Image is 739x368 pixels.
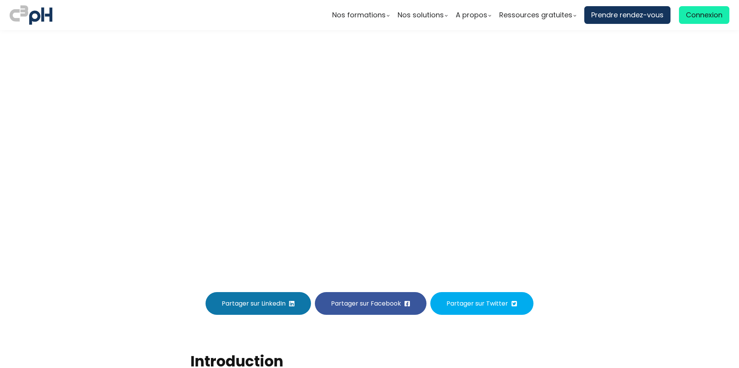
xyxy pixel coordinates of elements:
[222,299,286,308] span: Partager sur LinkedIn
[591,9,664,21] span: Prendre rendez-vous
[206,292,311,315] button: Partager sur LinkedIn
[332,9,386,21] span: Nos formations
[456,9,487,21] span: A propos
[331,299,401,308] span: Partager sur Facebook
[679,6,729,24] a: Connexion
[686,9,722,21] span: Connexion
[10,4,52,26] img: logo C3PH
[315,292,426,315] button: Partager sur Facebook
[584,6,670,24] a: Prendre rendez-vous
[430,292,533,315] button: Partager sur Twitter
[398,9,444,21] span: Nos solutions
[499,9,572,21] span: Ressources gratuites
[446,299,508,308] span: Partager sur Twitter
